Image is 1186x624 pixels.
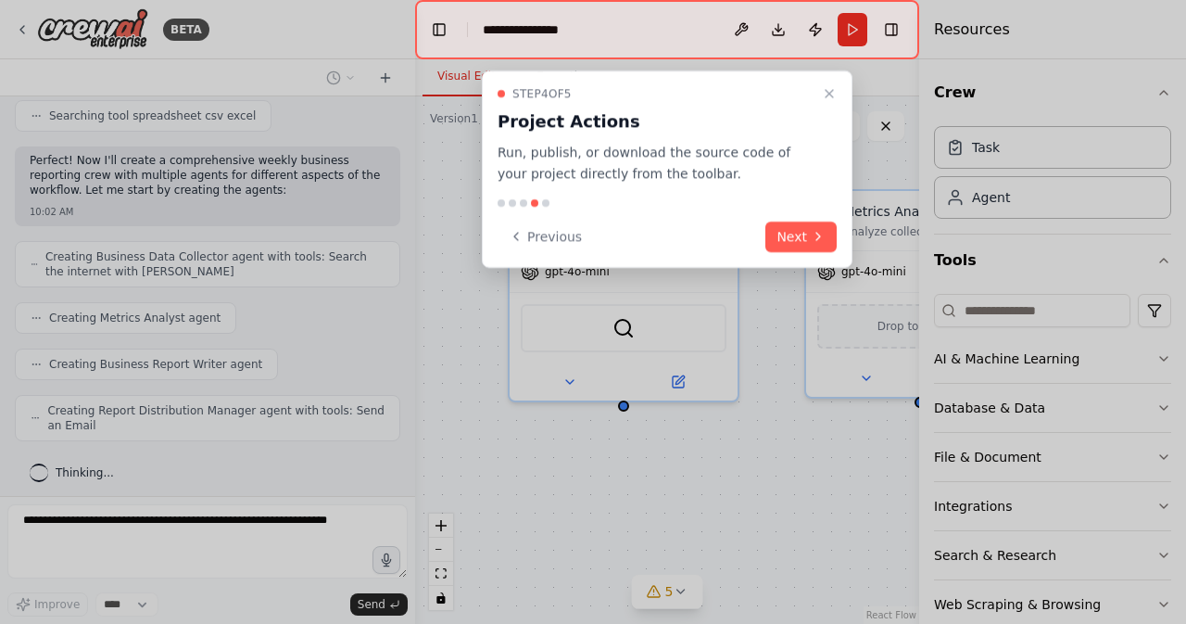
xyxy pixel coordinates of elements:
button: Close walkthrough [818,83,840,105]
button: Hide left sidebar [426,17,452,43]
p: Run, publish, or download the source code of your project directly from the toolbar. [498,142,814,185]
button: Next [765,222,837,252]
button: Previous [498,222,593,252]
h3: Project Actions [498,108,814,134]
span: Step 4 of 5 [512,86,572,101]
